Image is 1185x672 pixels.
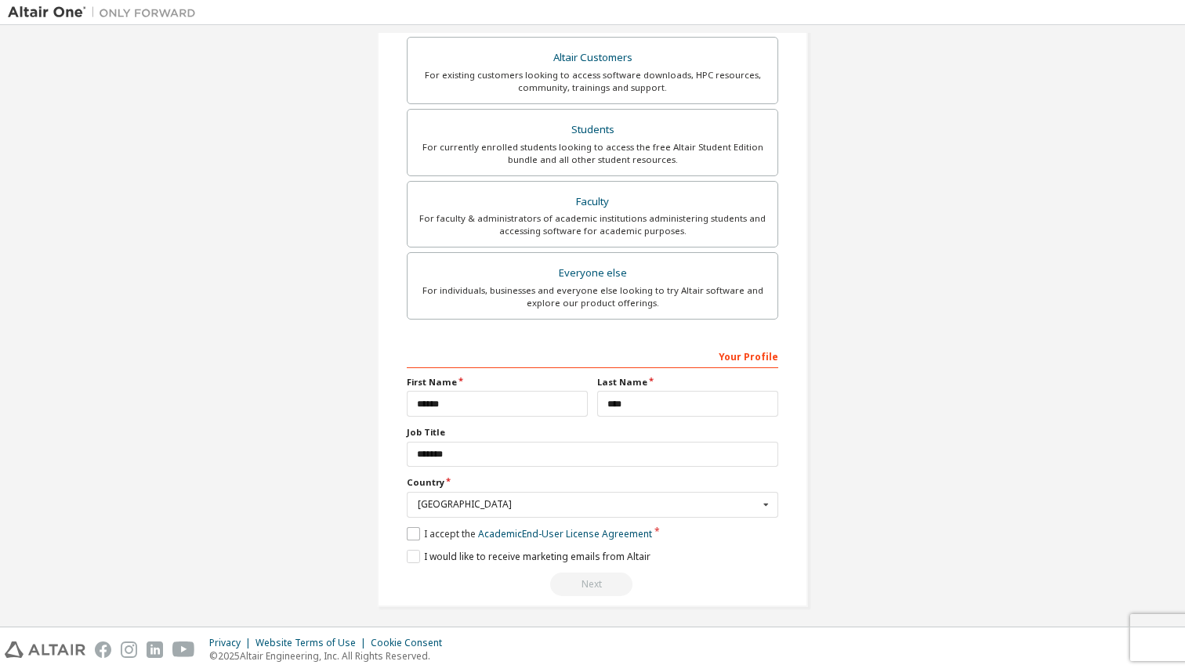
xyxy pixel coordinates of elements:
[209,649,451,663] p: © 2025 Altair Engineering, Inc. All Rights Reserved.
[417,284,768,309] div: For individuals, businesses and everyone else looking to try Altair software and explore our prod...
[407,343,778,368] div: Your Profile
[209,637,255,649] div: Privacy
[121,641,137,658] img: instagram.svg
[597,376,778,388] label: Last Name
[478,527,652,540] a: Academic End-User License Agreement
[255,637,371,649] div: Website Terms of Use
[417,191,768,213] div: Faculty
[407,476,778,489] label: Country
[95,641,111,658] img: facebook.svg
[417,47,768,69] div: Altair Customers
[8,5,204,20] img: Altair One
[417,141,768,166] div: For currently enrolled students looking to access the free Altair Student Edition bundle and all ...
[417,119,768,141] div: Students
[417,212,768,237] div: For faculty & administrators of academic institutions administering students and accessing softwa...
[407,426,778,439] label: Job Title
[417,69,768,94] div: For existing customers looking to access software downloads, HPC resources, community, trainings ...
[407,573,778,596] div: Read and acccept EULA to continue
[147,641,163,658] img: linkedin.svg
[172,641,195,658] img: youtube.svg
[407,527,652,540] label: I accept the
[5,641,85,658] img: altair_logo.svg
[407,376,588,388] label: First Name
[418,500,759,509] div: [GEOGRAPHIC_DATA]
[417,262,768,284] div: Everyone else
[407,550,650,563] label: I would like to receive marketing emails from Altair
[371,637,451,649] div: Cookie Consent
